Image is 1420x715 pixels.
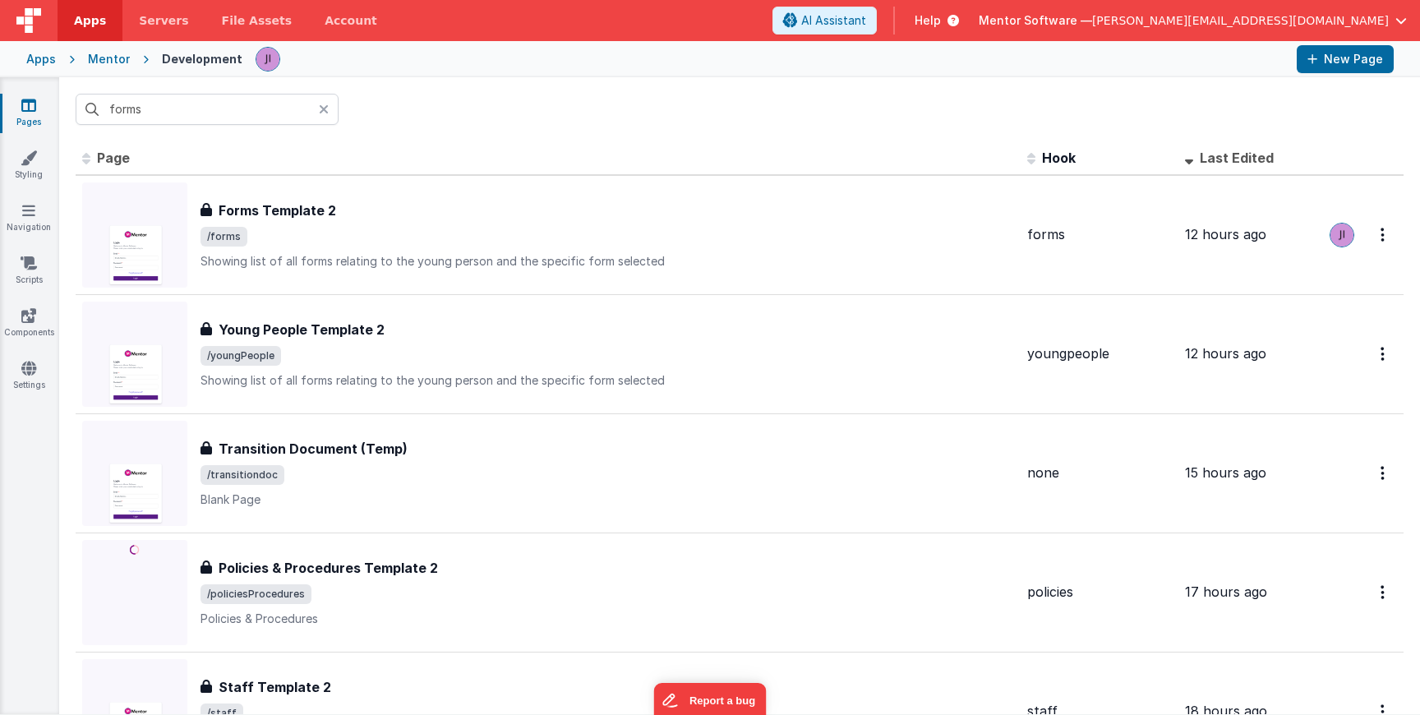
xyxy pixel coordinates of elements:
[162,51,242,67] div: Development
[219,320,385,339] h3: Young People Template 2
[201,584,311,604] span: /policiesProcedures
[219,439,408,459] h3: Transition Document (Temp)
[219,677,331,697] h3: Staff Template 2
[801,12,866,29] span: AI Assistant
[256,48,279,71] img: 6c3d48e323fef8557f0b76cc516e01c7
[201,227,247,247] span: /forms
[201,253,1014,270] p: Showing list of all forms relating to the young person and the specific form selected
[201,491,1014,508] p: Blank Page
[1027,344,1172,363] div: youngpeople
[74,12,106,29] span: Apps
[1027,225,1172,244] div: forms
[201,372,1014,389] p: Showing list of all forms relating to the young person and the specific form selected
[1185,464,1266,481] span: 15 hours ago
[222,12,293,29] span: File Assets
[1371,575,1397,609] button: Options
[1185,226,1266,242] span: 12 hours ago
[1185,345,1266,362] span: 12 hours ago
[1027,464,1172,482] div: none
[201,611,1014,627] p: Policies & Procedures
[88,51,130,67] div: Mentor
[201,346,281,366] span: /youngPeople
[979,12,1407,29] button: Mentor Software — [PERSON_NAME][EMAIL_ADDRESS][DOMAIN_NAME]
[1200,150,1274,166] span: Last Edited
[76,94,339,125] input: Search pages, id's ...
[1330,224,1353,247] img: 6c3d48e323fef8557f0b76cc516e01c7
[139,12,188,29] span: Servers
[219,201,336,220] h3: Forms Template 2
[1092,12,1389,29] span: [PERSON_NAME][EMAIL_ADDRESS][DOMAIN_NAME]
[219,558,438,578] h3: Policies & Procedures Template 2
[1042,150,1076,166] span: Hook
[979,12,1092,29] span: Mentor Software —
[1371,456,1397,490] button: Options
[915,12,941,29] span: Help
[772,7,877,35] button: AI Assistant
[201,465,284,485] span: /transitiondoc
[1371,218,1397,251] button: Options
[26,51,56,67] div: Apps
[1185,584,1267,600] span: 17 hours ago
[1297,45,1394,73] button: New Page
[1371,337,1397,371] button: Options
[1027,583,1172,602] div: policies
[97,150,130,166] span: Page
